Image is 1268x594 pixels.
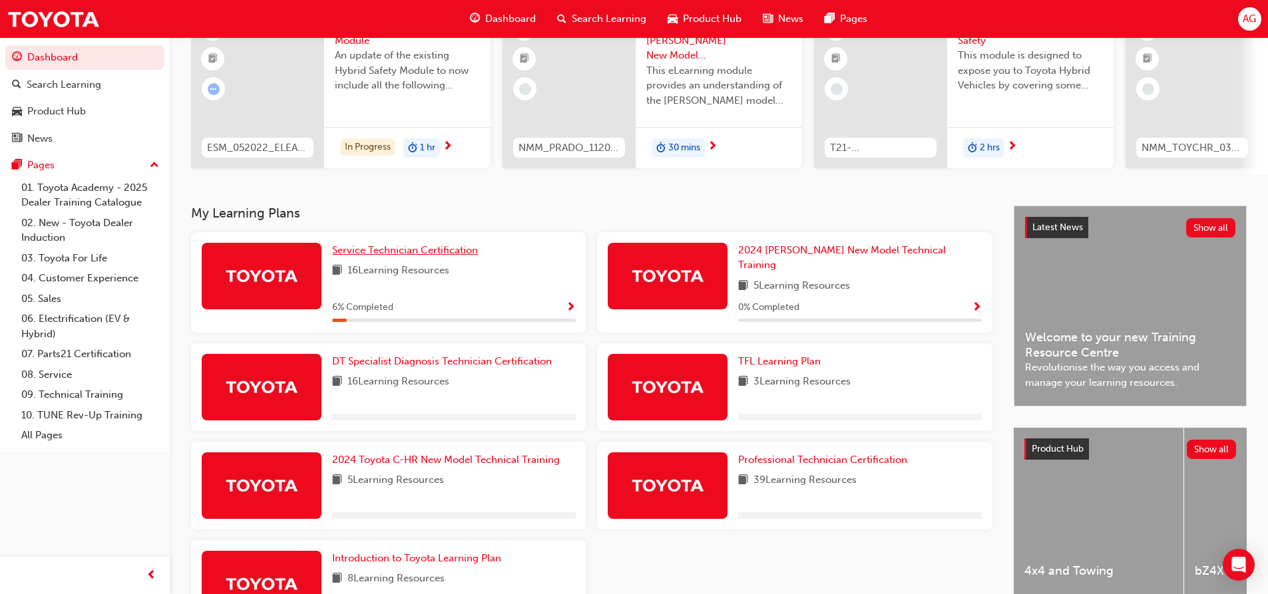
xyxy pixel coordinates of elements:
button: AG [1238,7,1261,31]
span: Welcome to your new Training Resource Centre [1025,330,1235,360]
span: news-icon [12,133,22,145]
a: 05. Sales [16,289,164,309]
span: book-icon [332,472,342,489]
span: 1 hr [420,140,435,156]
span: 2 hrs [980,140,1000,156]
span: Show Progress [566,302,576,314]
span: learningRecordVerb_ATTEMPT-icon [208,83,220,95]
span: booktick-icon [1143,51,1152,68]
a: Latest NewsShow allWelcome to your new Training Resource CentreRevolutionise the way you access a... [1014,206,1247,406]
span: 2024 Toyota C-HR New Model Technical Training [332,454,560,466]
a: 04. Customer Experience [16,268,164,289]
a: All Pages [16,425,164,446]
a: Professional Technician Certification [738,452,913,468]
span: news-icon [763,11,773,27]
div: In Progress [340,138,395,156]
div: News [27,131,53,146]
a: 07. Parts21 Certification [16,344,164,365]
h3: My Learning Plans [191,206,992,221]
span: pages-icon [825,11,835,27]
button: DashboardSearch LearningProduct HubNews [5,43,164,153]
span: duration-icon [408,140,417,157]
a: Product Hub [5,99,164,124]
span: This module is designed to expose you to Toyota Hybrid Vehicles by covering some history of the H... [958,48,1103,93]
span: 0 % Completed [738,300,799,315]
span: duration-icon [968,140,977,157]
span: T21-FOD_HVIS_PREREQ [830,140,931,156]
a: Introduction to Toyota Learning Plan [332,551,507,566]
span: book-icon [332,571,342,587]
span: learningRecordVerb_NONE-icon [1142,83,1154,95]
span: 5 Learning Resources [753,278,850,295]
button: Show all [1186,218,1236,237]
span: search-icon [12,79,21,91]
span: Show Progress [972,302,982,314]
span: 16 Learning Resources [347,374,449,390]
span: book-icon [738,472,748,489]
span: next-icon [1007,141,1017,153]
span: prev-icon [146,567,156,584]
a: 0ESM_052022_ELEARNElectrification Safety ModuleAn update of the existing Hybrid Safety Module to ... [191,7,491,168]
span: ESM_052022_ELEARN [207,140,308,156]
div: Search Learning [27,77,101,92]
a: 4x4 and Towing [1014,428,1183,594]
span: car-icon [12,106,22,118]
span: learningRecordVerb_NONE-icon [831,83,843,95]
span: guage-icon [470,11,480,27]
span: An update of the existing Hybrid Safety Module to now include all the following electrification v... [335,48,480,93]
a: 0T21-FOD_HVIS_PREREQHybrid Introduction & SafetyThis module is designed to expose you to Toyota H... [814,7,1114,168]
span: Product Hub [1032,443,1084,454]
span: AG [1243,11,1256,27]
img: Trak [225,474,298,497]
span: DT Specialist Diagnosis Technician Certification [332,355,552,367]
img: Trak [7,4,100,34]
span: booktick-icon [520,51,529,68]
span: Pages [840,11,867,27]
button: Show all [1187,440,1237,459]
span: learningRecordVerb_NONE-icon [519,83,531,95]
a: car-iconProduct Hub [657,5,752,33]
span: up-icon [150,157,159,174]
span: pages-icon [12,160,22,172]
button: Show Progress [566,299,576,316]
button: Pages [5,153,164,178]
span: Professional Technician Certification [738,454,907,466]
a: NMM_PRADO_112024_MODULE_12024 Landcruiser [PERSON_NAME] New Model Mechanisms - Model Outline 1Thi... [503,7,802,168]
a: Product HubShow all [1024,438,1236,460]
span: 39 Learning Resources [753,472,857,489]
img: Trak [631,375,704,398]
a: 09. Technical Training [16,384,164,405]
span: Latest News [1032,222,1083,233]
span: Dashboard [485,11,536,27]
span: 5 Learning Resources [347,472,444,489]
a: Latest NewsShow all [1025,217,1235,238]
span: 6 % Completed [332,300,393,315]
div: Open Intercom Messenger [1223,549,1255,581]
a: guage-iconDashboard [459,5,546,33]
span: Product Hub [683,11,741,27]
div: Pages [27,158,55,173]
a: 2024 Toyota C-HR New Model Technical Training [332,452,565,468]
a: DT Specialist Diagnosis Technician Certification [332,354,557,369]
span: 30 mins [668,140,700,156]
span: News [778,11,803,27]
a: search-iconSearch Learning [546,5,657,33]
button: Show Progress [972,299,982,316]
span: Search Learning [572,11,646,27]
span: 4x4 and Towing [1024,563,1173,579]
a: pages-iconPages [814,5,878,33]
span: TFL Learning Plan [738,355,821,367]
span: This eLearning module provides an understanding of the [PERSON_NAME] model line-up and its Katash... [646,63,791,108]
a: 02. New - Toyota Dealer Induction [16,213,164,248]
a: News [5,126,164,151]
span: booktick-icon [831,51,841,68]
div: Product Hub [27,104,86,119]
a: Service Technician Certification [332,243,483,258]
a: 10. TUNE Rev-Up Training [16,405,164,426]
a: Search Learning [5,73,164,97]
span: book-icon [738,278,748,295]
a: Dashboard [5,45,164,70]
span: next-icon [443,141,453,153]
